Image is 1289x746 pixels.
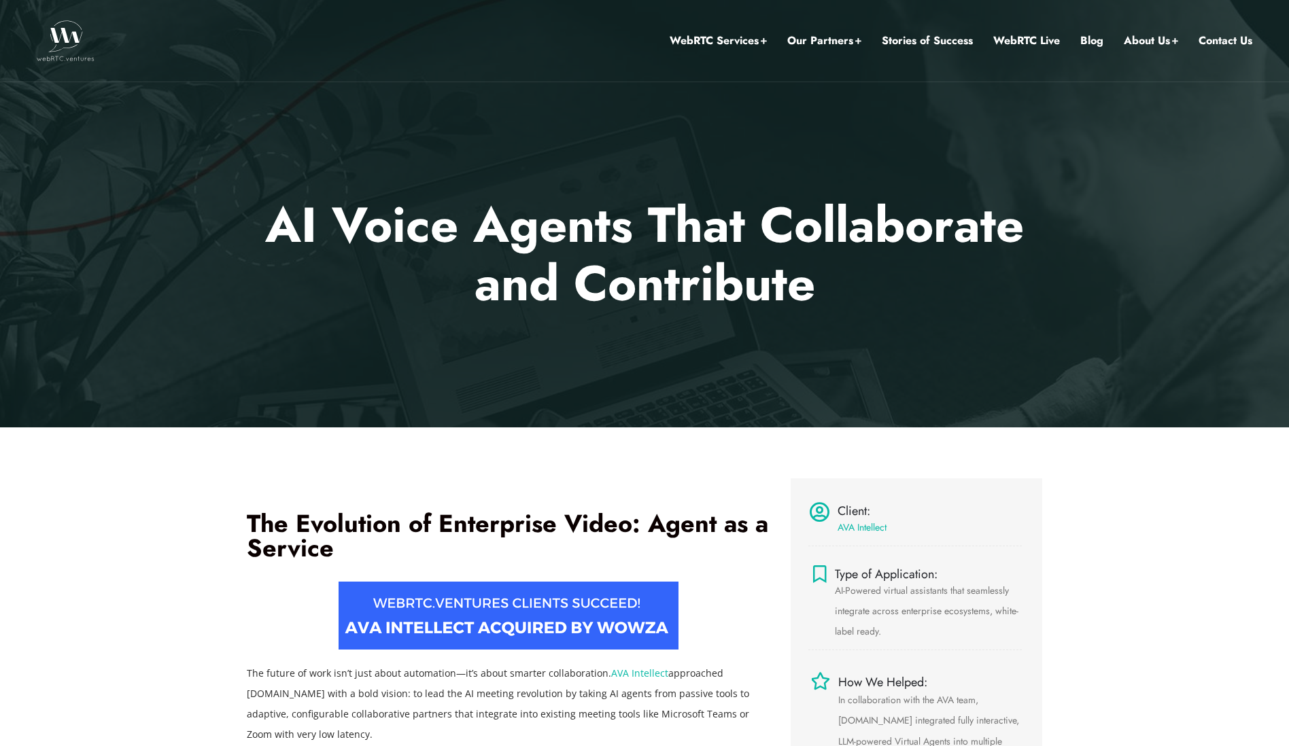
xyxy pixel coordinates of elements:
img: WebRTC.ventures [37,20,94,61]
h4: How We Helped: [838,675,1022,690]
h2: The Evolution of Enterprise Video: Agent as a Service [247,511,770,560]
h4: Type of Application: [835,568,1022,580]
img: Our Clients Succeed AVA Intellect, Built with WebRTC.ventures, Acquired by Wowza [339,582,678,650]
h1: AI Voice Agents That Collaborate and Contribute [247,196,1043,313]
h4: Client: [838,505,1022,517]
a: Stories of Success [882,32,973,50]
a: Blog [1080,32,1103,50]
a: AVA Intellect [838,520,887,534]
a: About Us [1124,32,1178,50]
span: AI-Powered virtual assistants that seamlessly integrate across enterprise ecosystems, white-label... [835,584,1018,638]
a: Our Partners [787,32,861,50]
a: Contact Us [1199,32,1252,50]
span: The future of work isn’t just about automation—it’s about smarter collaboration. approached [DOMA... [247,667,749,741]
a: WebRTC Live [993,32,1060,50]
a: AVA Intellect [611,667,668,679]
a: WebRTC Services [670,32,767,50]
